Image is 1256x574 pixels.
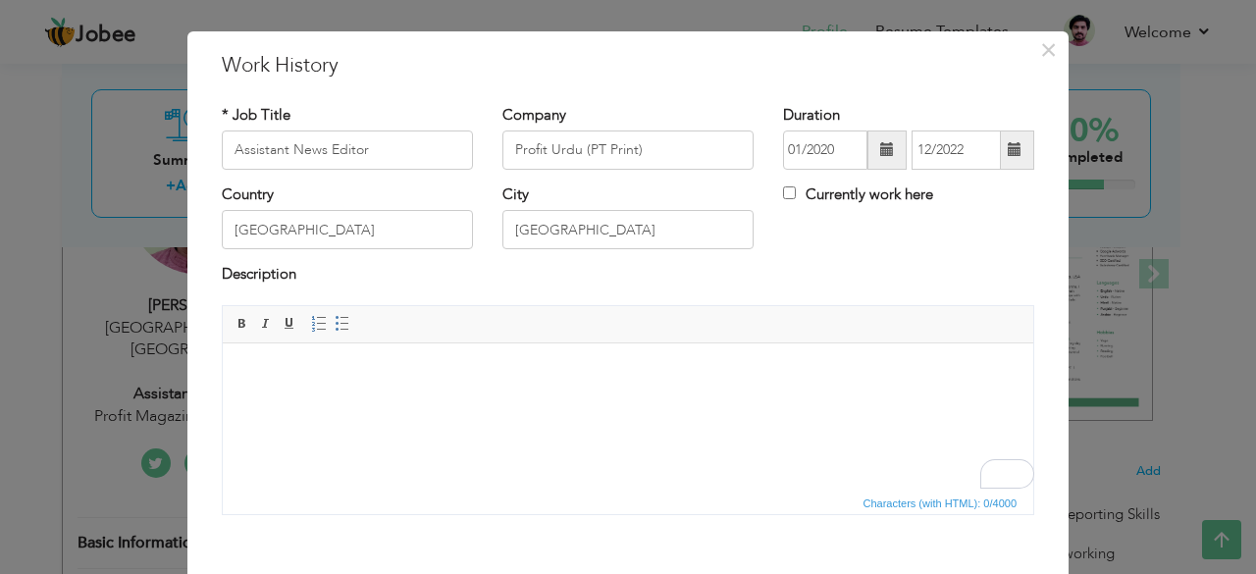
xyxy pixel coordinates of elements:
label: * Job Title [222,105,290,126]
input: From [783,130,867,170]
a: Bold [232,313,253,335]
a: Italic [255,313,277,335]
label: City [502,184,529,205]
input: Present [912,130,1001,170]
label: Duration [783,105,840,126]
h3: Work History [222,51,1034,80]
label: Currently work here [783,184,933,205]
label: Country [222,184,274,205]
label: Company [502,105,566,126]
div: Statistics [860,495,1023,512]
a: Insert/Remove Bulleted List [332,313,353,335]
span: × [1040,32,1057,68]
button: Close [1032,34,1064,66]
iframe: Rich Text Editor, workEditor [223,343,1033,491]
label: Description [222,264,296,285]
input: Currently work here [783,186,796,199]
a: Insert/Remove Numbered List [308,313,330,335]
a: Underline [279,313,300,335]
span: Characters (with HTML): 0/4000 [860,495,1021,512]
